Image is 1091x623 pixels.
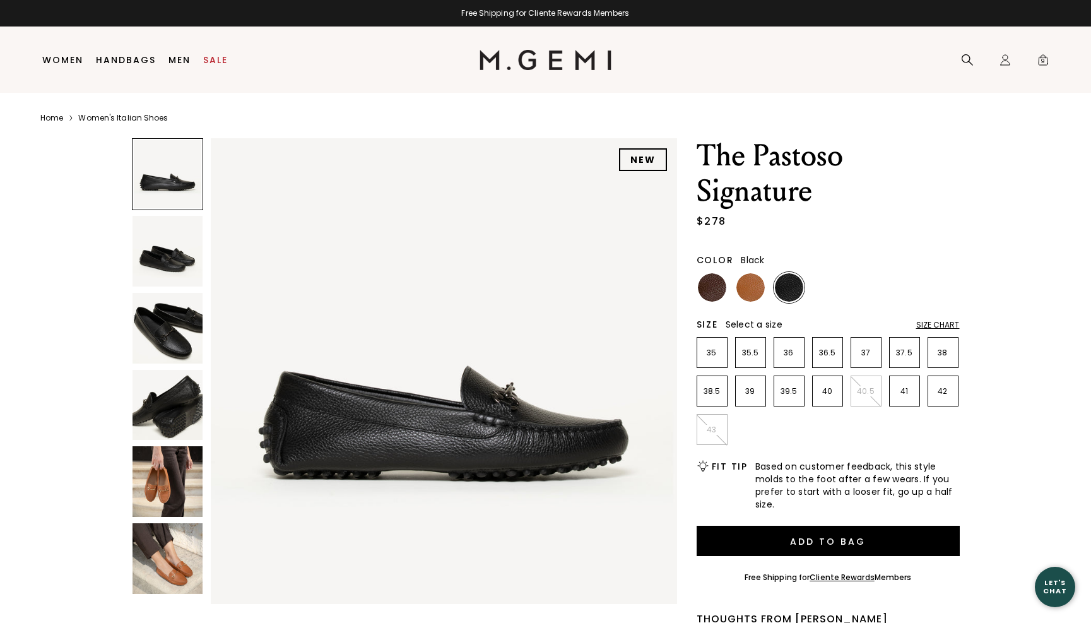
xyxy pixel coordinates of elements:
p: 41 [890,386,919,396]
img: Chocolate [698,273,726,302]
a: Women [42,55,83,65]
img: The Pastoso Signature [211,138,676,604]
p: 37 [851,348,881,358]
h2: Size [697,319,718,329]
span: Based on customer feedback, this style molds to the foot after a few wears. If you prefer to star... [755,460,960,511]
a: Women's Italian Shoes [78,113,168,123]
div: Let's Chat [1035,579,1075,595]
p: 35.5 [736,348,765,358]
div: NEW [619,148,667,171]
p: 38 [928,348,958,358]
p: 40 [813,386,842,396]
a: Handbags [96,55,156,65]
p: 36 [774,348,804,358]
h2: Color [697,255,734,265]
img: The Pastoso Signature [133,370,203,441]
p: 43 [697,425,727,435]
div: Free Shipping for Members [745,573,912,583]
a: Sale [203,55,228,65]
p: 39 [736,386,765,396]
a: Men [168,55,191,65]
h2: Fit Tip [712,461,748,472]
button: Add to Bag [697,526,960,556]
p: 35 [697,348,727,358]
img: The Pastoso Signature [133,216,203,287]
h1: The Pastoso Signature [697,138,960,209]
p: 40.5 [851,386,881,396]
img: The Pastoso Signature [133,446,203,517]
span: Black [741,254,764,266]
img: The Pastoso Signature [133,523,203,594]
p: 36.5 [813,348,842,358]
span: 9 [1037,56,1049,69]
p: 38.5 [697,386,727,396]
span: Select a size [726,318,782,331]
p: 39.5 [774,386,804,396]
img: M.Gemi [480,50,611,70]
img: Black [775,273,803,302]
img: Tan [736,273,765,302]
a: Cliente Rewards [810,572,875,583]
a: Home [40,113,63,123]
div: $278 [697,214,726,229]
div: Size Chart [916,320,960,330]
p: 37.5 [890,348,919,358]
img: The Pastoso Signature [133,293,203,364]
p: 42 [928,386,958,396]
